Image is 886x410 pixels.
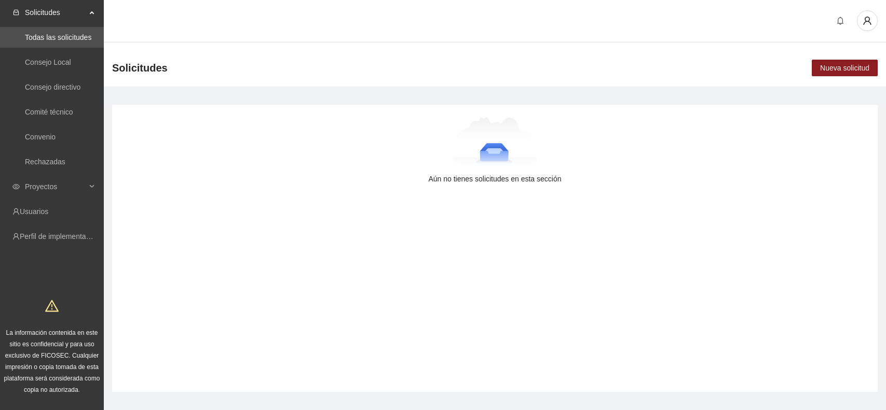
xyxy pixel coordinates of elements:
[453,117,537,169] img: Aún no tienes solicitudes en esta sección
[12,9,20,16] span: inbox
[857,10,878,31] button: user
[832,12,849,29] button: bell
[857,16,877,25] span: user
[812,60,878,76] button: Nueva solicitud
[45,299,59,313] span: warning
[25,33,91,41] a: Todas las solicitudes
[25,2,86,23] span: Solicitudes
[129,173,861,185] div: Aún no tienes solicitudes en esta sección
[25,108,73,116] a: Comité técnico
[25,176,86,197] span: Proyectos
[25,133,56,141] a: Convenio
[25,158,65,166] a: Rechazadas
[112,60,168,76] span: Solicitudes
[4,329,100,393] span: La información contenida en este sitio es confidencial y para uso exclusivo de FICOSEC. Cualquier...
[20,207,48,216] a: Usuarios
[820,62,869,74] span: Nueva solicitud
[833,17,848,25] span: bell
[25,83,80,91] a: Consejo directivo
[25,58,71,66] a: Consejo Local
[12,183,20,190] span: eye
[20,232,101,241] a: Perfil de implementadora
